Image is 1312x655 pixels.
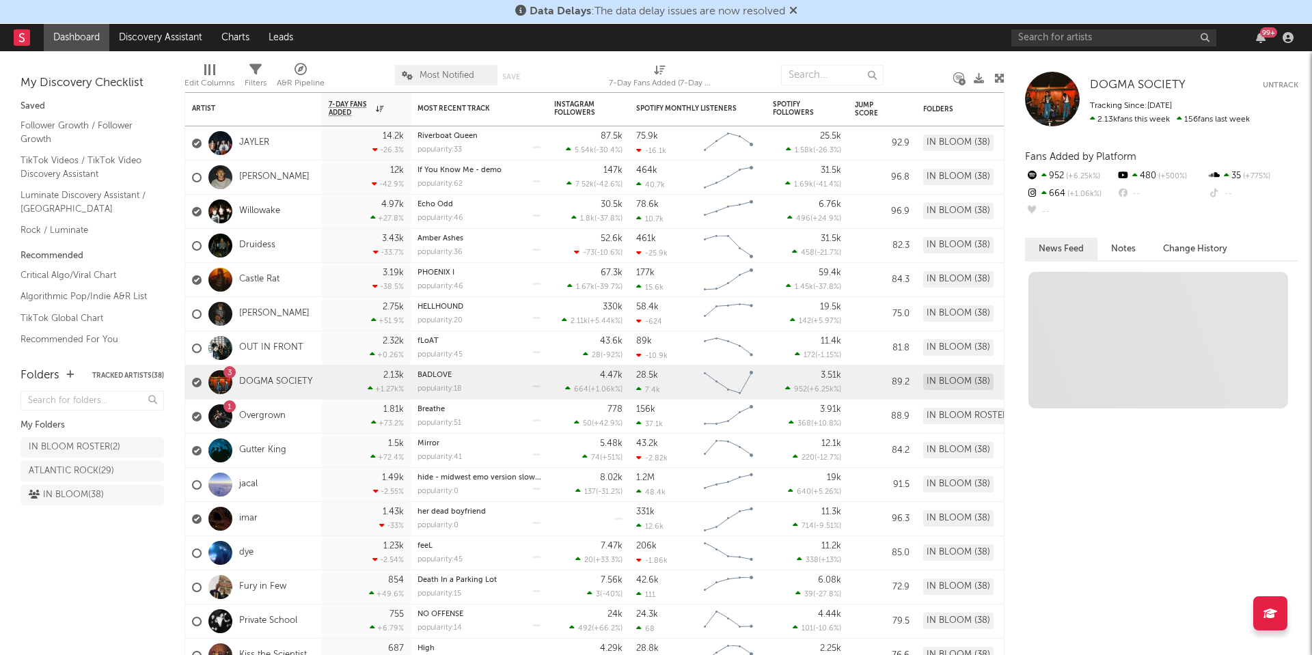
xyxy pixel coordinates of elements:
div: 778 [607,405,623,414]
span: 220 [802,454,815,462]
span: 50 [583,420,592,428]
div: 7-Day Fans Added (7-Day Fans Added) [609,58,711,98]
div: IN BLOOM (38) [923,135,994,151]
a: Discovery Assistant [109,24,212,51]
a: Recommended For You [20,332,150,347]
a: Private School [239,615,297,627]
div: ( ) [567,282,623,291]
div: ( ) [793,453,841,462]
div: 1.5k [388,439,404,448]
div: fLoAT [418,337,541,345]
div: IN BLOOM (38) [923,203,994,219]
div: +1.27k % [368,385,404,393]
div: -33.7 % [373,248,404,257]
div: IN BLOOM ( 38 ) [29,487,104,503]
div: 19.5k [820,303,841,311]
div: ( ) [793,521,841,530]
div: HELLHOUND [418,303,541,311]
div: popularity: 20 [418,317,463,324]
div: popularity: 46 [418,283,463,290]
div: 84.2 [855,443,910,459]
button: Untrack [1263,79,1298,92]
span: -26.3 % [815,147,839,154]
div: 461k [636,234,656,243]
span: 458 [801,249,815,257]
a: ATLANTIC ROCK(29) [20,461,164,482]
div: 7.4k [636,385,660,394]
div: 25.5k [820,132,841,141]
a: TikTok Videos / TikTok Video Discovery Assistant [20,153,150,181]
div: Spotify Followers [773,100,821,117]
div: Folders [923,105,1026,113]
span: -41.4 % [815,181,839,189]
div: IN BLOOM ROSTER ( 2 ) [29,439,120,456]
a: her dead boyfriend [418,508,486,516]
a: Charts [212,24,259,51]
div: ( ) [786,282,841,291]
div: 480 [1116,167,1207,185]
span: 74 [591,454,600,462]
div: 75.0 [855,306,910,322]
a: IN BLOOM(38) [20,485,164,505]
a: Algorithmic Pop/Indie A&R List [20,289,150,304]
div: ATLANTIC ROCK ( 29 ) [29,463,114,479]
a: Rock / Luminate [20,223,150,238]
svg: Chart title [698,331,759,365]
span: 7-Day Fans Added [329,100,372,117]
div: My Discovery Checklist [20,75,164,92]
div: ( ) [789,419,841,428]
div: 96.8 [855,169,910,186]
div: ( ) [571,214,623,223]
div: ( ) [785,385,841,393]
div: 43.6k [600,337,623,346]
a: DOGMA SOCIETY [239,376,312,388]
span: -42.6 % [596,181,620,189]
a: feeL [418,542,433,550]
div: -25.9k [636,249,668,257]
div: 19k [827,473,841,482]
svg: Chart title [698,297,759,331]
div: IN BLOOM (38) [923,169,994,185]
div: 81.8 [855,340,910,357]
a: JAYLER [239,137,269,149]
span: DOGMA SOCIETY [1090,79,1186,91]
div: IN BLOOM ROSTER (2) [923,408,1024,424]
a: Gutter King [239,445,286,456]
input: Search... [781,65,884,85]
div: 28.5k [636,371,658,380]
div: 75.9k [636,132,658,141]
div: ( ) [574,419,623,428]
div: Artist [192,104,295,113]
svg: Chart title [698,161,759,195]
div: 99 + [1260,27,1277,38]
div: 177k [636,268,655,277]
div: ( ) [786,145,841,154]
span: -37.8 % [815,283,839,291]
div: 40.7k [636,180,665,189]
div: popularity: 46 [418,214,463,222]
span: -39.7 % [597,283,620,291]
div: 43.2k [636,439,658,448]
div: ( ) [790,316,841,325]
div: 2.75k [383,303,404,311]
a: If You Know Me - demo [418,167,502,174]
div: 7-Day Fans Added (7-Day Fans Added) [609,75,711,92]
div: 1.43k [383,507,404,516]
div: 31.5k [821,166,841,175]
div: ( ) [566,145,623,154]
span: -1.15 % [817,352,839,359]
span: 1.69k [794,181,813,189]
div: popularity: 0 [418,488,459,495]
span: +1.06k % [1065,191,1102,198]
div: A&R Pipeline [277,75,325,92]
span: 1.8k [580,215,594,223]
div: A&R Pipeline [277,58,325,98]
svg: Chart title [698,365,759,400]
div: 89.2 [855,374,910,391]
div: 3.19k [383,268,404,277]
a: Breathe [418,406,445,413]
span: -37.8 % [597,215,620,223]
div: 10.7k [636,214,664,223]
div: -38.5 % [372,282,404,291]
span: +42.9 % [594,420,620,428]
